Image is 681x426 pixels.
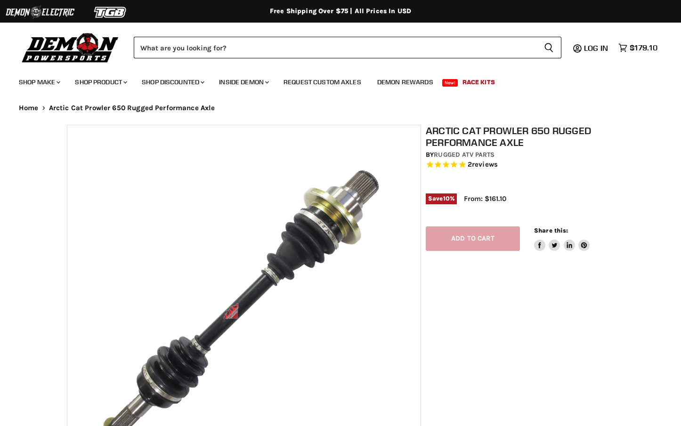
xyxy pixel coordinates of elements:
a: Demon Rewards [370,72,440,92]
span: From: $161.10 [464,194,506,203]
span: reviews [472,161,498,169]
span: 10 [443,195,450,202]
a: Shop Product [68,72,133,92]
h1: Arctic Cat Prowler 650 Rugged Performance Axle [426,125,619,148]
a: Shop Discounted [135,72,210,92]
span: Rated 5.0 out of 5 stars 2 reviews [426,160,619,170]
span: New! [442,79,458,87]
img: TGB Logo 2 [75,3,146,21]
span: Share this: [534,227,568,234]
aside: Share this: [534,226,590,251]
input: Search [134,37,536,58]
span: $179.10 [630,43,657,52]
a: $179.10 [614,41,662,55]
span: Log in [584,43,608,53]
a: Inside Demon [212,72,275,92]
span: Save % [426,193,457,204]
span: Arctic Cat Prowler 650 Rugged Performance Axle [49,104,215,112]
img: Demon Electric Logo 2 [5,3,75,21]
a: Race Kits [455,72,502,92]
ul: Main menu [12,69,655,92]
a: Request Custom Axles [276,72,368,92]
a: Home [19,104,39,112]
form: Product [134,37,561,58]
button: Search [536,37,561,58]
a: Log in [580,44,614,52]
div: by [426,150,619,160]
a: Shop Make [12,72,66,92]
span: 2 reviews [468,161,498,169]
img: Demon Powersports [19,31,122,64]
a: Rugged ATV Parts [434,151,495,159]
